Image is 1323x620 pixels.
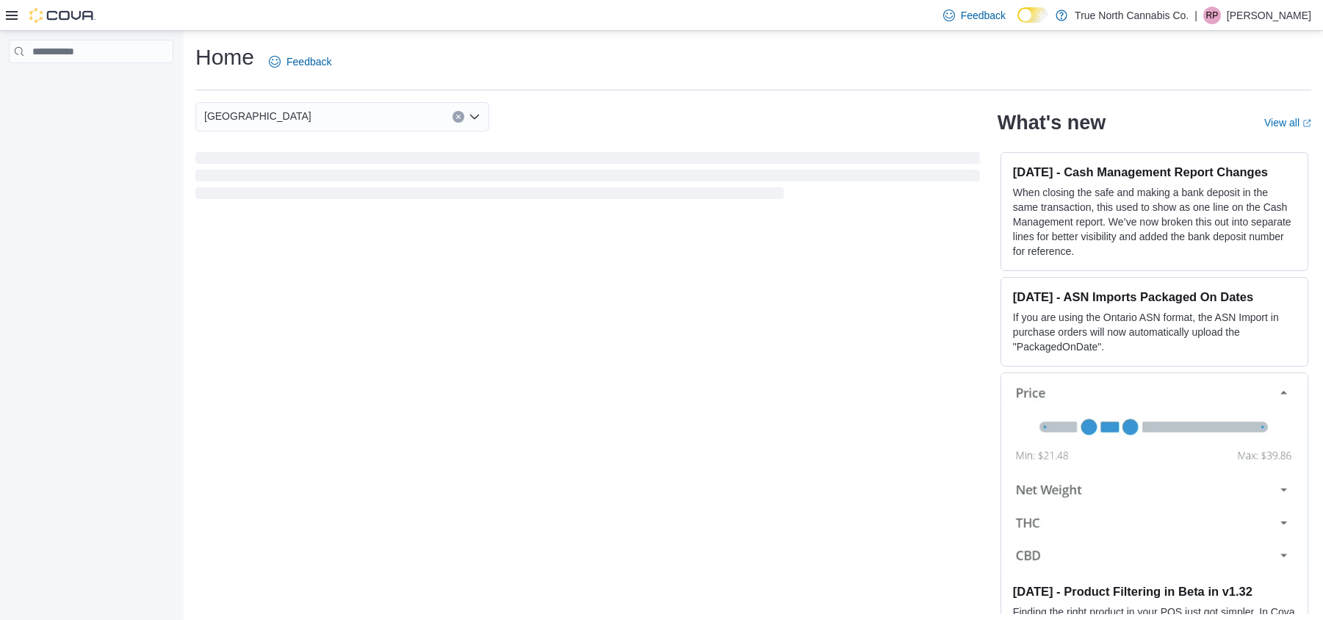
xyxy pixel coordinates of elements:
h2: What's new [998,111,1106,134]
a: Feedback [937,1,1012,30]
span: Loading [195,155,980,202]
button: Clear input [453,111,464,123]
p: When closing the safe and making a bank deposit in the same transaction, this used to show as one... [1013,185,1296,259]
span: [GEOGRAPHIC_DATA] [204,107,311,125]
button: Open list of options [469,111,480,123]
nav: Complex example [9,66,173,101]
span: RP [1206,7,1219,24]
span: Feedback [961,8,1006,23]
input: Dark Mode [1017,7,1048,23]
span: Feedback [286,54,331,69]
p: [PERSON_NAME] [1227,7,1311,24]
img: Cova [29,8,95,23]
p: True North Cannabis Co. [1075,7,1189,24]
h3: [DATE] - Cash Management Report Changes [1013,165,1296,179]
h3: [DATE] - ASN Imports Packaged On Dates [1013,289,1296,304]
p: If you are using the Ontario ASN format, the ASN Import in purchase orders will now automatically... [1013,310,1296,354]
div: Rachel Poirier [1203,7,1221,24]
a: Feedback [263,47,337,76]
p: | [1194,7,1197,24]
span: Dark Mode [1017,23,1018,24]
a: View allExternal link [1264,117,1311,129]
svg: External link [1302,119,1311,128]
h1: Home [195,43,254,72]
h3: [DATE] - Product Filtering in Beta in v1.32 [1013,584,1296,599]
